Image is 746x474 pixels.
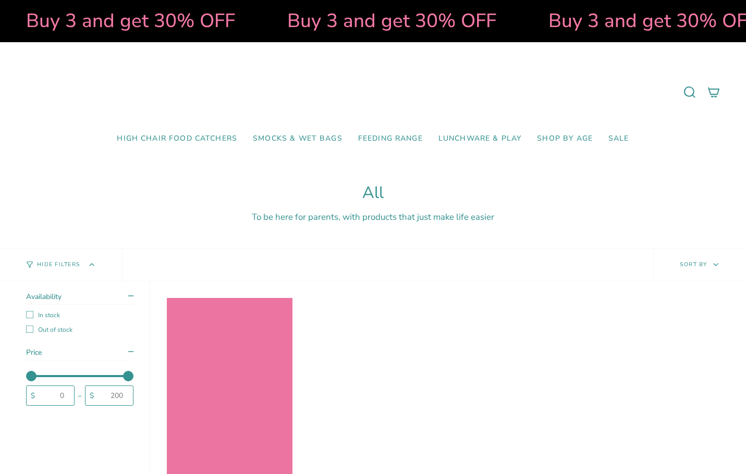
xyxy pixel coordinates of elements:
[608,134,629,143] span: SALE
[31,391,35,401] span: $
[431,127,529,151] a: Lunchware & Play
[438,134,521,143] span: Lunchware & Play
[117,134,237,143] span: High Chair Food Catchers
[26,292,62,302] span: Availability
[26,292,133,305] summary: Availability
[109,127,245,151] a: High Chair Food Catchers
[350,127,431,151] a: Feeding Range
[653,248,746,281] button: Sort by
[26,326,133,334] label: Out of stock
[358,134,423,143] span: Feeding Range
[96,390,133,401] input: 200
[38,390,74,401] input: 0
[529,127,601,151] a: Shop by Age
[245,127,350,151] a: Smocks & Wet Bags
[26,347,42,357] span: Price
[253,134,343,143] span: Smocks & Wet Bags
[75,393,85,398] div: -
[601,127,637,151] a: SALE
[283,58,463,127] a: Mumma’s Little Helpers
[37,262,80,268] span: Hide Filters
[680,260,707,268] span: Sort by
[23,8,233,34] strong: Buy 3 and get 30% OFF
[285,8,494,34] strong: Buy 3 and get 30% OFF
[26,311,133,319] label: In stock
[90,391,94,401] span: $
[26,347,133,360] summary: Price
[26,183,720,203] h1: All
[537,134,593,143] span: Shop by Age
[252,211,494,223] span: To be here for parents, with products that just make life easier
